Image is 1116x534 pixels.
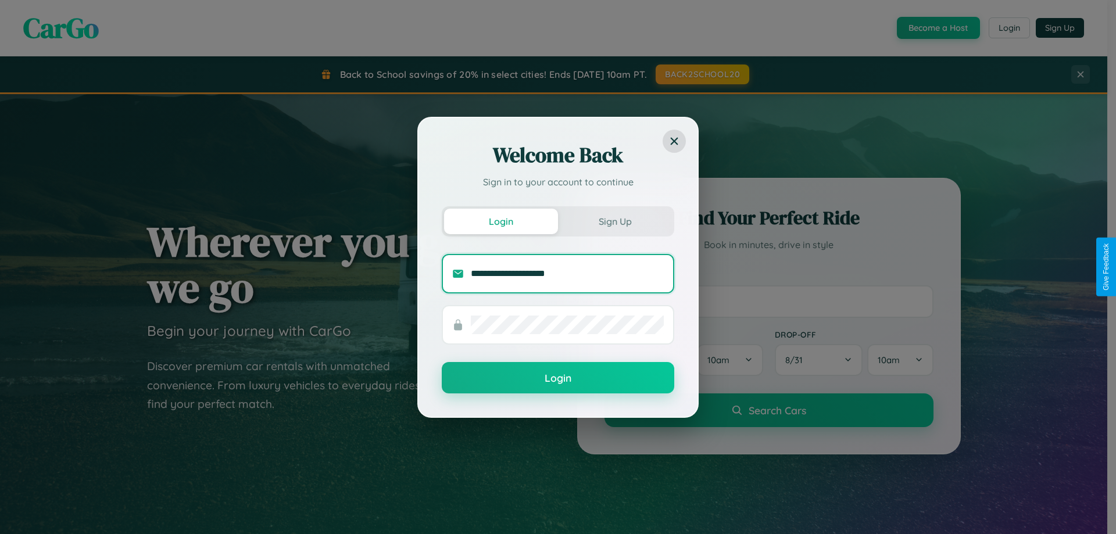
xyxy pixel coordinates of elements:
[442,362,674,393] button: Login
[1102,243,1110,291] div: Give Feedback
[442,175,674,189] p: Sign in to your account to continue
[444,209,558,234] button: Login
[442,141,674,169] h2: Welcome Back
[558,209,672,234] button: Sign Up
